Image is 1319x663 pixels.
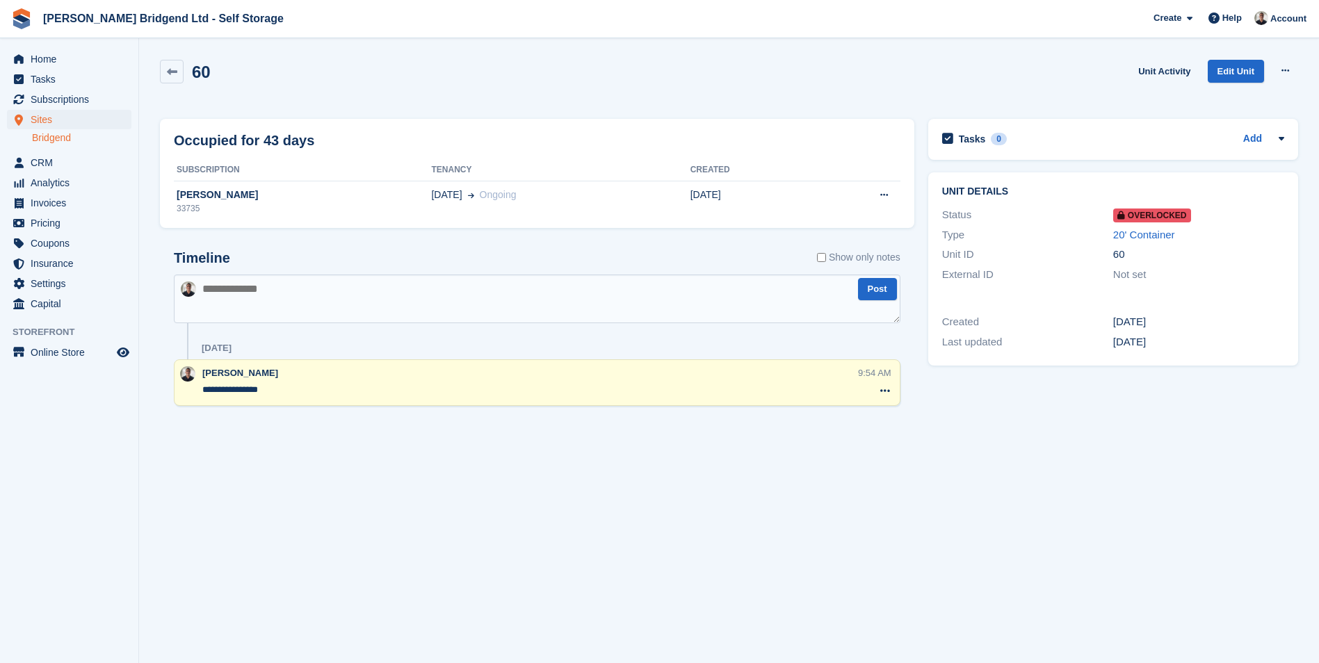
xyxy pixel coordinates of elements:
[31,110,114,129] span: Sites
[942,267,1113,283] div: External ID
[858,278,897,301] button: Post
[13,325,138,339] span: Storefront
[31,90,114,109] span: Subscriptions
[1113,334,1284,350] div: [DATE]
[7,193,131,213] a: menu
[174,250,230,266] h2: Timeline
[31,49,114,69] span: Home
[1154,11,1181,25] span: Create
[174,202,431,215] div: 33735
[1133,60,1196,83] a: Unit Activity
[174,130,314,151] h2: Occupied for 43 days
[31,153,114,172] span: CRM
[1113,208,1191,222] span: Overlocked
[942,227,1113,243] div: Type
[942,207,1113,223] div: Status
[115,344,131,361] a: Preview store
[7,90,131,109] a: menu
[31,69,114,89] span: Tasks
[817,250,900,265] label: Show only notes
[31,213,114,233] span: Pricing
[942,247,1113,263] div: Unit ID
[431,159,690,181] th: Tenancy
[7,69,131,89] a: menu
[7,254,131,273] a: menu
[174,188,431,202] div: [PERSON_NAME]
[1113,314,1284,330] div: [DATE]
[1270,12,1306,26] span: Account
[431,188,462,202] span: [DATE]
[7,274,131,293] a: menu
[31,173,114,193] span: Analytics
[7,110,131,129] a: menu
[817,250,826,265] input: Show only notes
[31,294,114,313] span: Capital
[7,294,131,313] a: menu
[942,334,1113,350] div: Last updated
[1113,247,1284,263] div: 60
[38,7,289,30] a: [PERSON_NAME] Bridgend Ltd - Self Storage
[1208,60,1264,83] a: Edit Unit
[7,343,131,362] a: menu
[7,213,131,233] a: menu
[202,343,232,354] div: [DATE]
[7,49,131,69] a: menu
[1113,229,1175,240] a: 20' Container
[1113,267,1284,283] div: Not set
[959,133,986,145] h2: Tasks
[192,63,211,81] h2: 60
[11,8,32,29] img: stora-icon-8386f47178a22dfd0bd8f6a31ec36ba5ce8667c1dd55bd0f319d3a0aa187defe.svg
[690,159,811,181] th: Created
[480,189,517,200] span: Ongoing
[690,181,811,222] td: [DATE]
[31,254,114,273] span: Insurance
[32,131,131,145] a: Bridgend
[180,366,195,382] img: Rhys Jones
[174,159,431,181] th: Subscription
[942,314,1113,330] div: Created
[1254,11,1268,25] img: Rhys Jones
[202,368,278,378] span: [PERSON_NAME]
[991,133,1007,145] div: 0
[858,366,891,379] div: 9:54 AM
[31,274,114,293] span: Settings
[7,153,131,172] a: menu
[942,186,1284,197] h2: Unit details
[1243,131,1262,147] a: Add
[1222,11,1242,25] span: Help
[7,173,131,193] a: menu
[31,234,114,253] span: Coupons
[7,234,131,253] a: menu
[31,343,114,362] span: Online Store
[31,193,114,213] span: Invoices
[181,281,196,297] img: Rhys Jones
